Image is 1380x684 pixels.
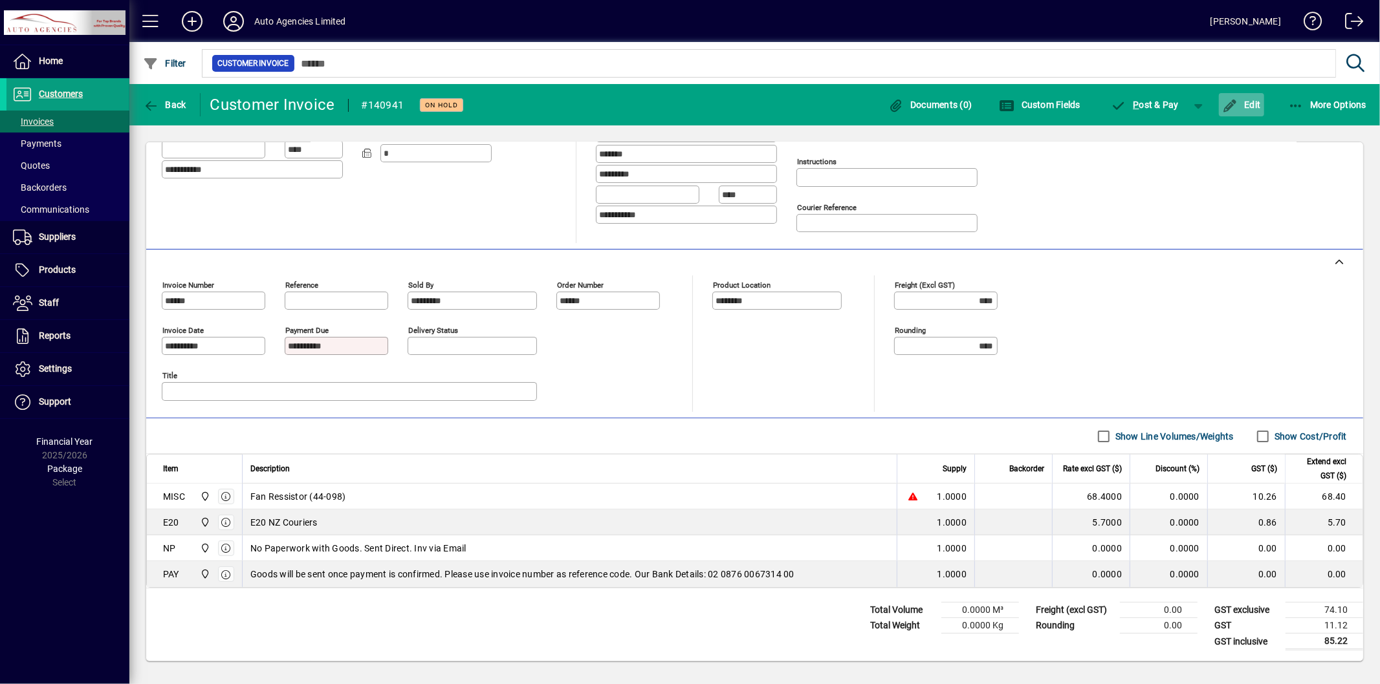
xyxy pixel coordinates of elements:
button: More Options [1285,93,1370,116]
div: E20 [163,516,179,529]
span: GST ($) [1251,462,1277,476]
td: 68.40 [1285,484,1363,509]
span: Reports [39,330,71,341]
span: Goods will be sent once payment is confirmed. Please use invoice number as reference code. Our Ba... [250,568,794,581]
span: E20 NZ Couriers [250,516,318,529]
mat-label: Product location [713,281,771,290]
span: Invoices [13,116,54,127]
td: 0.0000 [1130,509,1207,535]
span: Extend excl GST ($) [1293,454,1346,483]
td: 0.0000 Kg [941,618,1019,634]
mat-label: Instructions [797,157,837,166]
mat-label: Rounding [895,326,926,335]
td: 0.00 [1285,561,1363,587]
div: 0.0000 [1060,568,1122,581]
div: [PERSON_NAME] [1210,11,1281,32]
td: 0.0000 [1130,535,1207,561]
div: #140941 [362,95,404,116]
span: Rangiora [197,567,212,581]
button: Filter [140,52,190,75]
span: Edit [1222,100,1261,110]
span: 1.0000 [937,568,967,581]
span: On hold [425,101,458,109]
td: 5.70 [1285,509,1363,535]
a: Logout [1335,3,1364,45]
span: Products [39,264,76,275]
span: Back [143,100,186,110]
mat-label: Invoice number [162,281,214,290]
button: Back [140,93,190,116]
td: 85.22 [1286,634,1363,650]
a: Settings [6,353,129,385]
span: Settings [39,363,72,374]
span: Rangiora [197,541,212,555]
span: Item [163,462,179,476]
button: Post & Pay [1104,93,1185,116]
div: Customer Invoice [210,94,335,115]
td: Total Weight [864,618,941,634]
td: 0.00 [1207,561,1285,587]
div: 5.7000 [1060,516,1122,529]
button: Documents (0) [885,93,976,116]
span: 1.0000 [937,490,967,503]
mat-label: Courier Reference [797,203,857,212]
td: 11.12 [1286,618,1363,634]
span: 1.0000 [937,542,967,555]
span: Custom Fields [999,100,1080,110]
button: Edit [1219,93,1264,116]
mat-label: Order number [557,281,604,290]
app-page-header-button: Back [129,93,201,116]
span: Support [39,396,71,407]
span: Financial Year [37,436,93,447]
span: Discount (%) [1155,462,1199,476]
span: Communications [13,204,89,215]
mat-label: Payment due [285,326,329,335]
td: 0.00 [1120,618,1198,634]
td: Freight (excl GST) [1029,603,1120,618]
span: Rangiora [197,515,212,529]
button: Custom Fields [996,93,1084,116]
span: Home [39,56,63,66]
a: Quotes [6,155,129,176]
span: Filter [143,58,186,69]
div: NP [163,542,176,555]
a: Reports [6,320,129,352]
mat-label: Freight (excl GST) [895,281,955,290]
a: Suppliers [6,221,129,253]
td: 10.26 [1207,484,1285,509]
td: 0.86 [1207,509,1285,535]
td: 74.10 [1286,603,1363,618]
td: 0.00 [1207,535,1285,561]
td: 0.0000 [1130,561,1207,587]
label: Show Line Volumes/Weights [1113,430,1234,443]
a: Knowledge Base [1294,3,1322,45]
span: Fan Ressistor (44-098) [250,490,346,503]
mat-label: Reference [285,281,318,290]
span: Rate excl GST ($) [1063,462,1122,476]
a: Support [6,386,129,418]
span: Package [47,464,82,474]
td: Rounding [1029,618,1120,634]
span: Quotes [13,160,50,171]
mat-label: Sold by [408,281,433,290]
a: Payments [6,133,129,155]
a: Communications [6,198,129,220]
mat-label: Delivery status [408,326,458,335]
div: 68.4000 [1060,490,1122,503]
div: Auto Agencies Limited [254,11,346,32]
span: Description [250,462,290,476]
span: Payments [13,138,61,149]
span: P [1134,100,1139,110]
a: Products [6,254,129,286]
span: No Paperwork with Goods. Sent Direct. Inv via Email [250,542,466,555]
span: Suppliers [39,231,76,242]
span: Supply [943,462,967,476]
mat-label: Title [162,371,177,380]
span: Customers [39,89,83,99]
span: Rangiora [197,489,212,504]
span: ost & Pay [1111,100,1179,110]
td: GST inclusive [1208,634,1286,650]
div: MISC [163,490,185,503]
span: Backorders [13,182,67,193]
td: 0.00 [1120,603,1198,618]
